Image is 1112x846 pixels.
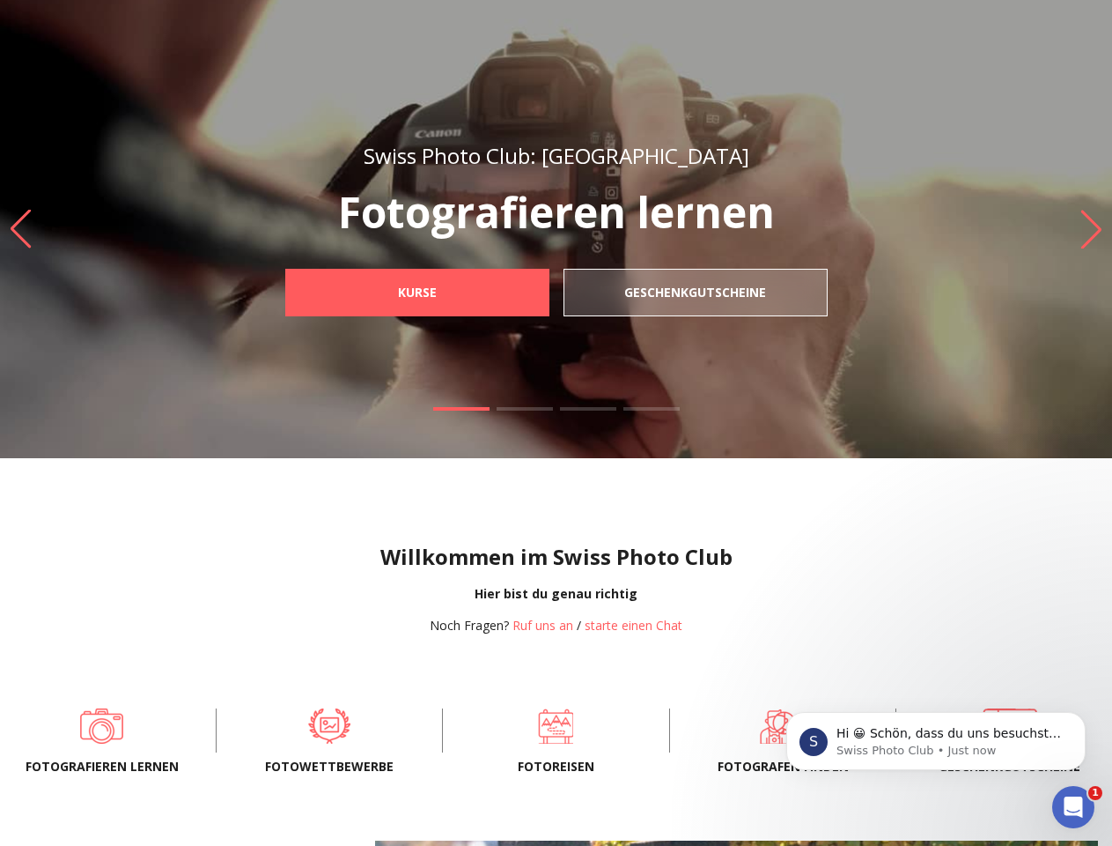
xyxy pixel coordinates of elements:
span: Fotografieren lernen [18,758,188,775]
button: starte einen Chat [585,617,682,634]
b: Kurse [398,284,437,301]
span: Fotoreisen [471,758,641,775]
h1: Willkommen im Swiss Photo Club [14,543,1098,571]
a: Fotoreisen [471,709,641,744]
iframe: Intercom notifications message [760,675,1112,798]
span: Swiss Photo Club: [GEOGRAPHIC_DATA] [364,141,749,170]
a: Fotowettbewerbe [245,709,415,744]
span: Fotografen finden [698,758,868,775]
div: Hier bist du genau richtig [14,585,1098,603]
span: Noch Fragen? [430,617,509,634]
b: Geschenkgutscheine [624,284,766,301]
iframe: Intercom live chat [1052,786,1094,828]
a: Fotografen finden [698,709,868,744]
a: Ruf uns an [512,617,573,634]
p: Fotografieren lernen [247,191,866,234]
a: Geschenkgutscheine [563,269,828,316]
div: / [430,617,682,634]
a: Fotografieren lernen [18,709,188,744]
span: Fotowettbewerbe [245,758,415,775]
a: Kurse [285,269,549,316]
span: 1 [1088,786,1102,800]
